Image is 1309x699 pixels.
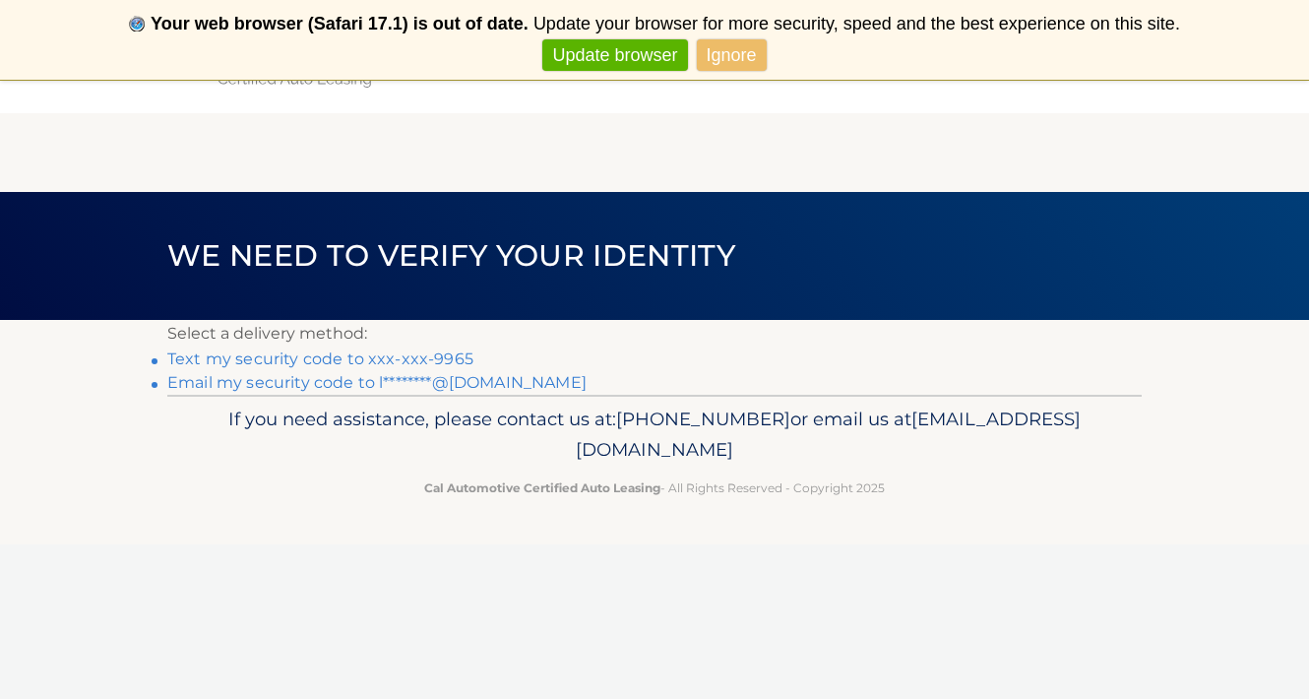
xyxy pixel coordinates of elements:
[167,349,473,368] a: Text my security code to xxx-xxx-9965
[616,408,790,430] span: [PHONE_NUMBER]
[180,477,1129,498] p: - All Rights Reserved - Copyright 2025
[180,404,1129,467] p: If you need assistance, please contact us at: or email us at
[151,14,529,33] b: Your web browser (Safari 17.1) is out of date.
[167,237,735,274] span: We need to verify your identity
[167,320,1142,348] p: Select a delivery method:
[697,39,767,72] a: Ignore
[542,39,687,72] a: Update browser
[167,373,587,392] a: Email my security code to l********@[DOMAIN_NAME]
[533,14,1180,33] span: Update your browser for more security, speed and the best experience on this site.
[424,480,660,495] strong: Cal Automotive Certified Auto Leasing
